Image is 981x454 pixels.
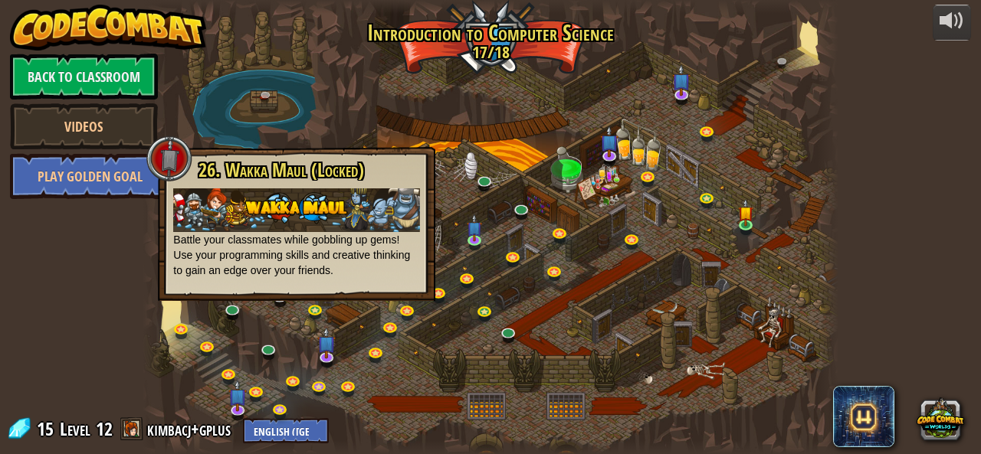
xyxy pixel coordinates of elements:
[198,157,364,183] span: 26. Wakka Maul (Locked)
[173,188,420,278] p: Battle your classmates while gobbling up gems! Use your programming skills and creative thinking ...
[10,153,171,199] a: Play Golden Goal
[147,416,235,441] a: kimbacj+gplus
[317,327,336,358] img: level-banner-unstarted-subscriber.png
[10,54,158,100] a: Back to Classroom
[10,5,206,51] img: CodeCombat - Learn how to code by playing a game
[10,103,158,149] a: Videos
[37,416,58,441] span: 15
[600,126,618,157] img: level-banner-unstarted-subscriber.png
[933,5,971,41] button: Adjust volume
[672,64,691,96] img: level-banner-unstarted-subscriber.png
[228,380,247,411] img: level-banner-unstarted-subscriber.png
[96,416,113,441] span: 12
[467,214,483,241] img: level-banner-unstarted-subscriber.png
[173,188,420,232] img: Nov17 wakka maul
[738,199,754,226] img: level-banner-started.png
[60,416,90,442] span: Level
